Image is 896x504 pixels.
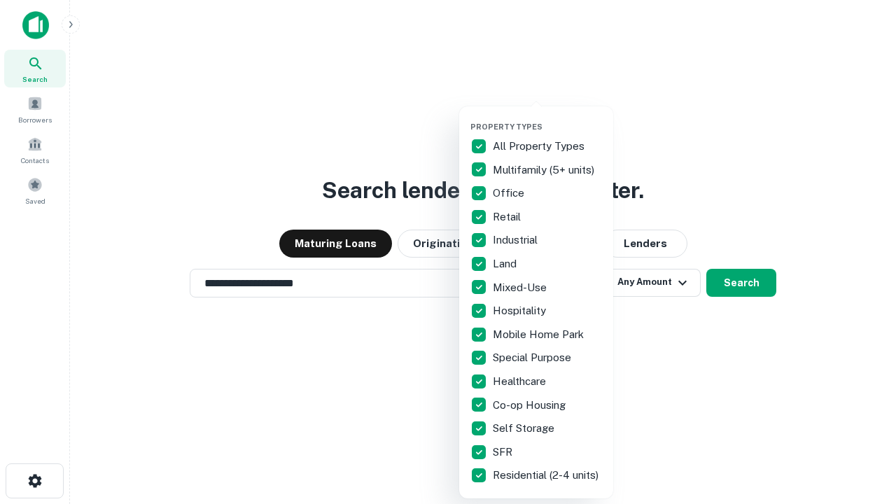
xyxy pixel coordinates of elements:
p: Land [493,255,519,272]
p: Co-op Housing [493,397,568,414]
p: Multifamily (5+ units) [493,162,597,178]
p: Office [493,185,527,202]
p: Self Storage [493,420,557,437]
p: Mobile Home Park [493,326,587,343]
iframe: Chat Widget [826,392,896,459]
p: All Property Types [493,138,587,155]
p: Residential (2-4 units) [493,467,601,484]
p: Mixed-Use [493,279,549,296]
span: Property Types [470,122,542,131]
p: Industrial [493,232,540,248]
p: Retail [493,209,524,225]
p: Hospitality [493,302,549,319]
p: Special Purpose [493,349,574,366]
p: SFR [493,444,515,461]
p: Healthcare [493,373,549,390]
